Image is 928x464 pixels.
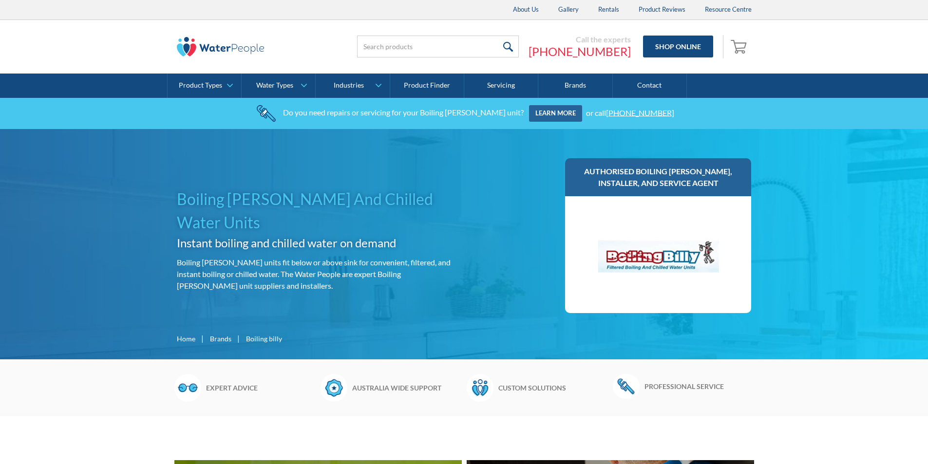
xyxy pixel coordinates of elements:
[575,166,742,189] h3: Authorised Boiling [PERSON_NAME], installer, and service agent
[529,35,631,44] div: Call the experts
[644,381,754,391] h6: Professional service
[643,36,713,57] a: Shop Online
[174,374,201,401] img: Glasses
[613,74,687,98] a: Contact
[236,333,241,344] div: |
[390,74,464,98] a: Product Finder
[206,383,316,393] h6: Expert advice
[529,44,631,59] a: [PHONE_NUMBER]
[606,108,674,117] a: [PHONE_NUMBER]
[283,108,524,117] div: Do you need repairs or servicing for your Boiling [PERSON_NAME] unit?
[177,37,265,56] img: The Water People
[334,81,364,90] div: Industries
[613,374,640,398] img: Wrench
[246,334,282,344] div: Boiling billy
[316,74,389,98] a: Industries
[177,334,195,344] a: Home
[210,334,231,344] a: Brands
[352,383,462,393] h6: Australia wide support
[728,35,752,58] a: Open cart
[357,36,519,57] input: Search products
[529,105,582,122] a: Learn more
[586,108,674,117] div: or call
[242,74,315,98] a: Water Types
[538,74,612,98] a: Brands
[731,38,749,54] img: shopping cart
[321,374,347,401] img: Badge
[467,374,493,401] img: Waterpeople Symbol
[168,74,241,98] a: Product Types
[177,257,460,292] p: Boiling [PERSON_NAME] units fit below or above sink for convenient, filtered, and instant boiling...
[179,81,222,90] div: Product Types
[585,206,731,303] img: Boiling billy
[256,81,293,90] div: Water Types
[464,74,538,98] a: Servicing
[200,333,205,344] div: |
[177,234,460,252] h2: Instant boiling and chilled water on demand
[177,187,460,234] h1: Boiling [PERSON_NAME] And Chilled Water Units
[498,383,608,393] h6: Custom solutions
